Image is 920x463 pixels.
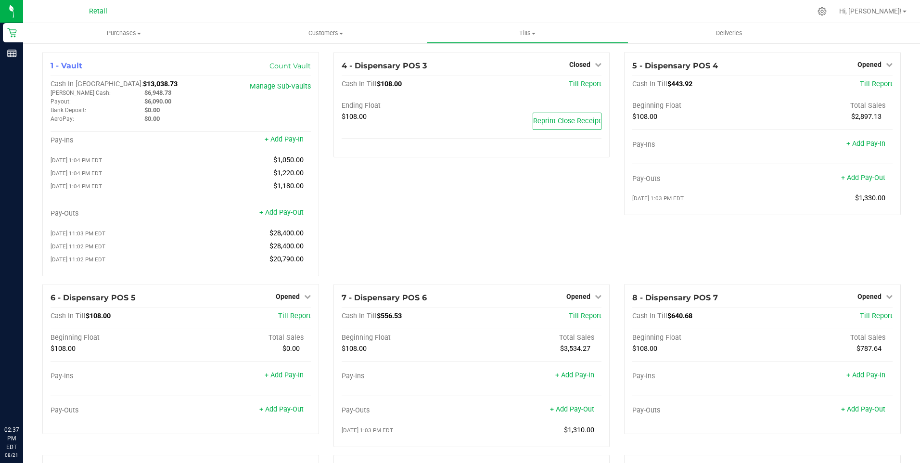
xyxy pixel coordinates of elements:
div: Manage settings [816,7,828,16]
div: Pay-Outs [632,175,762,183]
span: Bank Deposit: [51,107,86,114]
a: + Add Pay-Out [259,405,304,413]
span: $108.00 [86,312,111,320]
span: 8 - Dispensary POS 7 [632,293,718,302]
span: $0.00 [144,115,160,122]
span: $6,948.73 [144,89,171,96]
span: Retail [89,7,107,15]
span: $108.00 [632,113,657,121]
div: Pay-Ins [51,136,180,145]
a: Till Report [860,312,893,320]
span: Opened [566,293,590,300]
span: $1,180.00 [273,182,304,190]
span: $108.00 [632,345,657,353]
span: Purchases [23,29,225,38]
p: 08/21 [4,451,19,459]
span: Hi, [PERSON_NAME]! [839,7,902,15]
span: [DATE] 11:03 PM EDT [51,230,105,237]
span: $0.00 [144,106,160,114]
span: $1,330.00 [855,194,885,202]
inline-svg: Reports [7,49,17,58]
div: Pay-Ins [51,372,180,381]
div: Total Sales [180,334,310,342]
a: Count Vault [269,62,311,70]
a: Till Report [860,80,893,88]
a: + Add Pay-In [265,135,304,143]
span: 5 - Dispensary POS 4 [632,61,718,70]
span: $108.00 [51,345,76,353]
span: $28,400.00 [269,242,304,250]
span: $13,038.73 [143,80,178,88]
span: Reprint Close Receipt [533,117,601,125]
span: $3,534.27 [560,345,590,353]
iframe: Resource center unread badge [28,385,40,396]
iframe: Resource center [10,386,38,415]
span: Cash In Till [342,80,377,88]
span: $443.92 [667,80,692,88]
a: + Add Pay-Out [259,208,304,217]
span: Cash In Till [51,312,86,320]
a: + Add Pay-In [265,371,304,379]
span: $20,790.00 [269,255,304,263]
span: $0.00 [282,345,300,353]
div: Pay-Ins [342,372,472,381]
div: Beginning Float [632,102,762,110]
div: Pay-Ins [632,372,762,381]
span: $108.00 [377,80,402,88]
span: $1,220.00 [273,169,304,177]
span: AeroPay: [51,116,74,122]
button: Reprint Close Receipt [533,113,601,130]
div: Ending Float [342,102,472,110]
span: Opened [857,293,882,300]
a: + Add Pay-Out [841,405,885,413]
div: Beginning Float [632,334,762,342]
span: Tills [427,29,628,38]
span: $640.68 [667,312,692,320]
div: Total Sales [472,334,601,342]
span: [DATE] 11:02 PM EDT [51,243,105,250]
span: Opened [857,61,882,68]
span: Till Report [569,80,601,88]
span: $1,310.00 [564,426,594,434]
span: $1,050.00 [273,156,304,164]
a: + Add Pay-In [555,371,594,379]
span: Cash In Till [632,80,667,88]
span: [DATE] 1:04 PM EDT [51,183,102,190]
span: $108.00 [342,345,367,353]
span: $108.00 [342,113,367,121]
span: $787.64 [856,345,882,353]
a: Tills [427,23,628,43]
a: Deliveries [628,23,830,43]
a: + Add Pay-Out [550,405,594,413]
a: Till Report [569,312,601,320]
span: $28,400.00 [269,229,304,237]
span: Cash In Till [342,312,377,320]
span: $2,897.13 [851,113,882,121]
span: Opened [276,293,300,300]
span: Closed [569,61,590,68]
a: Manage Sub-Vaults [250,82,311,90]
div: Pay-Ins [632,141,762,149]
span: [DATE] 1:04 PM EDT [51,157,102,164]
a: Till Report [278,312,311,320]
span: $6,090.00 [144,98,171,105]
span: [DATE] 11:02 PM EDT [51,256,105,263]
a: + Add Pay-In [846,140,885,148]
span: 4 - Dispensary POS 3 [342,61,427,70]
span: [PERSON_NAME] Cash: [51,90,111,96]
span: 6 - Dispensary POS 5 [51,293,136,302]
span: Customers [225,29,426,38]
p: 02:37 PM EDT [4,425,19,451]
span: [DATE] 1:04 PM EDT [51,170,102,177]
a: + Add Pay-In [846,371,885,379]
span: $556.53 [377,312,402,320]
span: 7 - Dispensary POS 6 [342,293,427,302]
div: Pay-Outs [342,406,472,415]
span: [DATE] 1:03 PM EDT [342,427,393,434]
span: [DATE] 1:03 PM EDT [632,195,684,202]
div: Total Sales [763,102,893,110]
div: Pay-Outs [632,406,762,415]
